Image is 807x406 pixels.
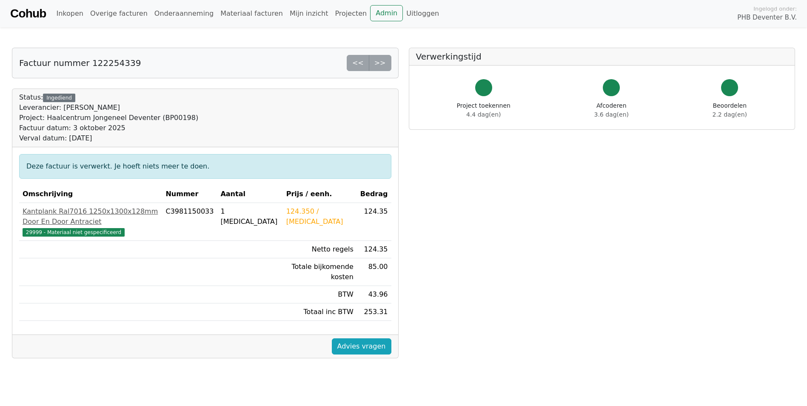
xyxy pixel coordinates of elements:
td: Totaal inc BTW [283,303,357,321]
th: Bedrag [357,186,391,203]
a: Admin [370,5,403,21]
th: Nummer [162,186,217,203]
a: Materiaal facturen [217,5,286,22]
a: Mijn inzicht [286,5,332,22]
span: 4.4 dag(en) [466,111,501,118]
a: Projecten [331,5,370,22]
th: Aantal [217,186,282,203]
div: Deze factuur is verwerkt. Je hoeft niets meer te doen. [19,154,391,179]
div: Afcoderen [594,101,629,119]
span: 2.2 dag(en) [713,111,747,118]
div: Ingediend [43,94,75,102]
th: Prijs / eenh. [283,186,357,203]
a: Uitloggen [403,5,442,22]
td: 253.31 [357,303,391,321]
div: Kantplank Ral7016 1250x1300x128mm Door En Door Antraciet [23,206,159,227]
div: Status: [19,92,198,143]
a: Onderaanneming [151,5,217,22]
div: Project: Haalcentrum Jongeneel Deventer (BP00198) [19,113,198,123]
td: Totale bijkomende kosten [283,258,357,286]
td: BTW [283,286,357,303]
div: Verval datum: [DATE] [19,133,198,143]
div: 124.350 / [MEDICAL_DATA] [286,206,354,227]
td: Netto regels [283,241,357,258]
a: Kantplank Ral7016 1250x1300x128mm Door En Door Antraciet29999 - Materiaal niet gespecificeerd [23,206,159,237]
h5: Factuur nummer 122254339 [19,58,141,68]
td: 124.35 [357,241,391,258]
div: Beoordelen [713,101,747,119]
div: Project toekennen [457,101,510,119]
div: Leverancier: [PERSON_NAME] [19,103,198,113]
div: Factuur datum: 3 oktober 2025 [19,123,198,133]
td: 43.96 [357,286,391,303]
a: Inkopen [53,5,86,22]
td: 124.35 [357,203,391,241]
a: Overige facturen [87,5,151,22]
td: C3981150033 [162,203,217,241]
span: 29999 - Materiaal niet gespecificeerd [23,228,125,237]
td: 85.00 [357,258,391,286]
a: Cohub [10,3,46,24]
div: 1 [MEDICAL_DATA] [220,206,279,227]
span: Ingelogd onder: [753,5,797,13]
h5: Verwerkingstijd [416,51,788,62]
span: PHB Deventer B.V. [737,13,797,23]
th: Omschrijving [19,186,162,203]
a: Advies vragen [332,338,391,355]
span: 3.6 dag(en) [594,111,629,118]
